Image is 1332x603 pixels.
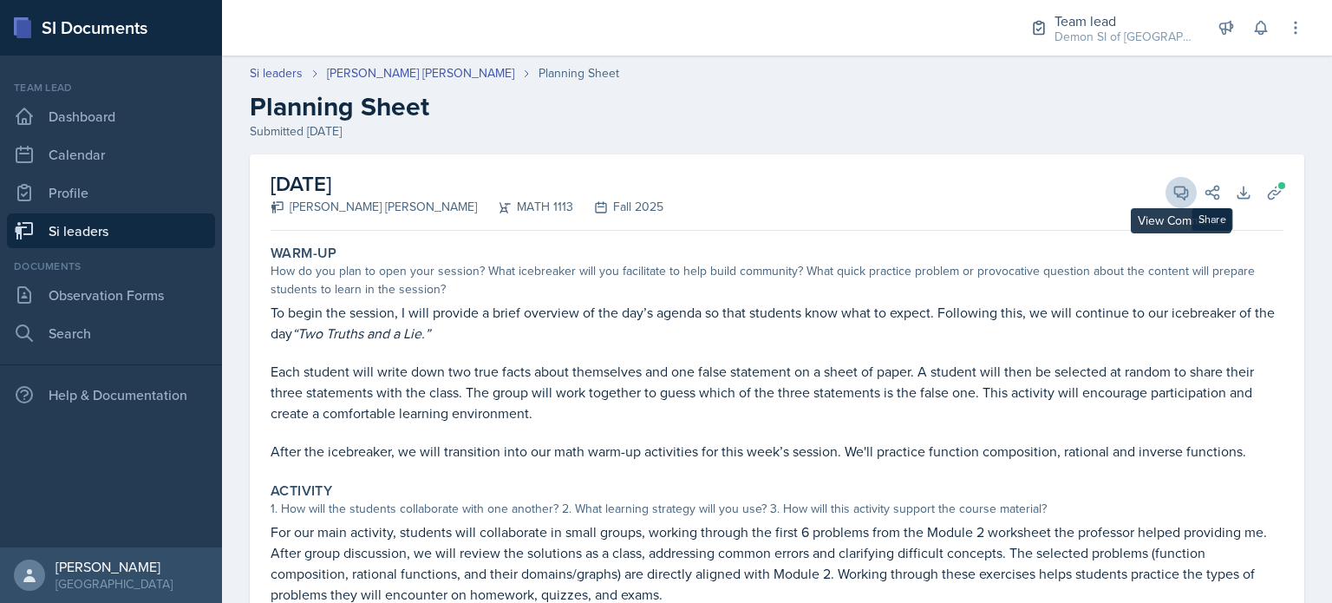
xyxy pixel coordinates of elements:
[1054,10,1193,31] div: Team lead
[271,245,337,262] label: Warm-Up
[573,198,663,216] div: Fall 2025
[250,122,1304,141] div: Submitted [DATE]
[7,213,215,248] a: Si leaders
[271,441,1283,462] p: After the icebreaker, we will transition into our math warm-up activities for this week’s session...
[55,558,173,575] div: [PERSON_NAME]
[7,377,215,412] div: Help & Documentation
[271,500,1283,518] div: 1. How will the students collaborate with one another? 2. What learning strategy will you use? 3....
[7,137,215,172] a: Calendar
[7,175,215,210] a: Profile
[477,198,573,216] div: MATH 1113
[271,198,477,216] div: [PERSON_NAME] [PERSON_NAME]
[7,316,215,351] a: Search
[250,64,303,82] a: Si leaders
[271,482,332,500] label: Activity
[271,361,1283,423] p: Each student will write down two true facts about themselves and one false statement on a sheet o...
[55,575,173,593] div: [GEOGRAPHIC_DATA]
[250,91,1304,122] h2: Planning Sheet
[7,259,215,274] div: Documents
[271,302,1283,344] p: To begin the session, I will provide a brief overview of the day’s agenda so that students know w...
[7,80,215,95] div: Team lead
[1054,28,1193,46] div: Demon SI of [GEOGRAPHIC_DATA] / Fall 2025
[539,64,619,82] div: Planning Sheet
[271,262,1283,298] div: How do you plan to open your session? What icebreaker will you facilitate to help build community...
[271,168,663,200] h2: [DATE]
[292,324,430,343] em: “Two Truths and a Lie.”
[327,64,514,82] a: [PERSON_NAME] [PERSON_NAME]
[7,278,215,312] a: Observation Forms
[1165,177,1197,208] button: View Comments
[1197,177,1228,208] button: Share
[7,99,215,134] a: Dashboard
